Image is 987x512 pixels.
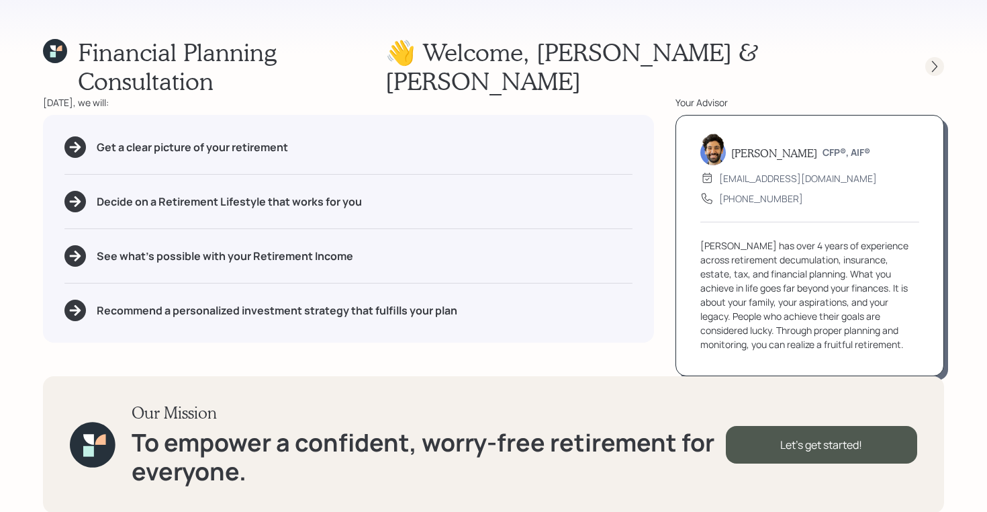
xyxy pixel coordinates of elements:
[78,38,385,95] h1: Financial Planning Consultation
[132,403,726,423] h3: Our Mission
[97,304,457,317] h5: Recommend a personalized investment strategy that fulfills your plan
[132,428,726,486] h1: To empower a confident, worry-free retirement for everyone.
[675,95,944,110] div: Your Advisor
[385,38,901,95] h1: 👋 Welcome , [PERSON_NAME] & [PERSON_NAME]
[43,95,654,110] div: [DATE], we will:
[822,147,870,159] h6: CFP®, AIF®
[731,146,817,159] h5: [PERSON_NAME]
[97,141,288,154] h5: Get a clear picture of your retirement
[97,196,362,208] h5: Decide on a Retirement Lifestyle that works for you
[700,133,726,165] img: eric-schwartz-headshot.png
[97,250,353,263] h5: See what's possible with your Retirement Income
[726,426,917,464] div: Let's get started!
[719,171,877,185] div: [EMAIL_ADDRESS][DOMAIN_NAME]
[700,239,919,351] div: [PERSON_NAME] has over 4 years of experience across retirement decumulation, insurance, estate, t...
[719,191,803,206] div: [PHONE_NUMBER]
